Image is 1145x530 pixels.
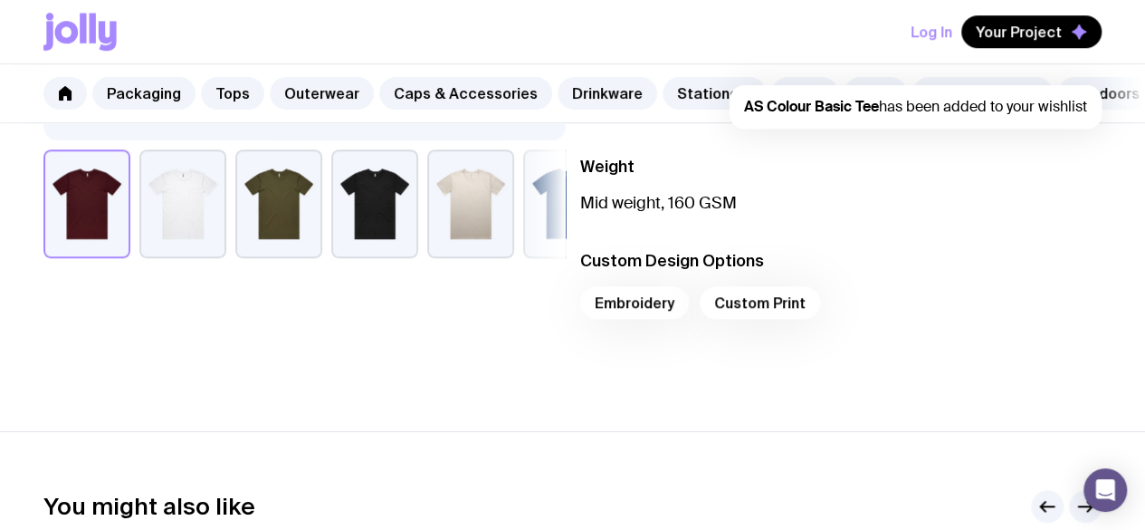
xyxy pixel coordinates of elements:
span: Your Project [976,23,1062,41]
span: has been added to your wishlist [744,97,1087,116]
a: Tops [201,77,264,110]
div: Open Intercom Messenger [1083,468,1127,512]
a: Stationery [663,77,766,110]
a: Outerwear [270,77,374,110]
a: Tech [844,77,907,110]
a: Caps & Accessories [379,77,552,110]
button: Your Project [961,15,1102,48]
h3: Weight [580,156,1102,178]
a: Carry [771,77,838,110]
strong: AS Colour Basic Tee [744,97,879,116]
a: Home & Leisure [912,77,1053,110]
p: Mid weight, 160 GSM [580,192,1102,214]
h2: You might also like [43,493,255,520]
a: Packaging [92,77,196,110]
button: Log In [911,15,952,48]
a: Drinkware [558,77,657,110]
h3: Custom Design Options [580,250,1102,272]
